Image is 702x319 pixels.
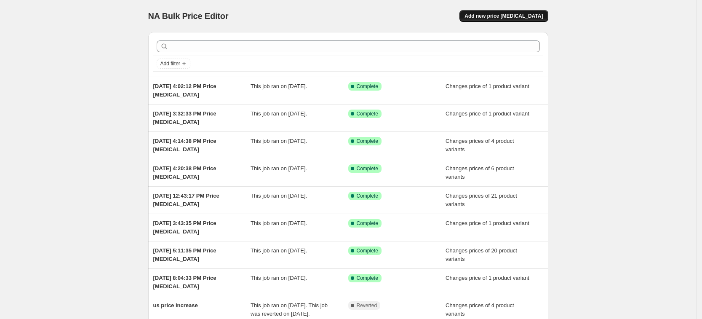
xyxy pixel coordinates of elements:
span: [DATE] 12:43:17 PM Price [MEDICAL_DATA] [153,193,219,207]
span: Complete [357,275,378,281]
span: This job ran on [DATE]. [251,275,307,281]
span: Changes prices of 21 product variants [446,193,517,207]
span: Changes prices of 20 product variants [446,247,517,262]
span: Add filter [160,60,180,67]
span: Complete [357,83,378,90]
span: Changes prices of 6 product variants [446,165,514,180]
span: [DATE] 3:43:35 PM Price [MEDICAL_DATA] [153,220,216,235]
span: NA Bulk Price Editor [148,11,229,21]
span: This job ran on [DATE]. [251,220,307,226]
span: This job ran on [DATE]. This job was reverted on [DATE]. [251,302,328,317]
span: Complete [357,165,378,172]
span: Complete [357,193,378,199]
span: Complete [357,220,378,227]
span: This job ran on [DATE]. [251,110,307,117]
span: This job ran on [DATE]. [251,165,307,172]
span: [DATE] 5:11:35 PM Price [MEDICAL_DATA] [153,247,216,262]
span: Changes prices of 4 product variants [446,302,514,317]
span: This job ran on [DATE]. [251,83,307,89]
span: [DATE] 4:02:12 PM Price [MEDICAL_DATA] [153,83,216,98]
span: [DATE] 4:14:38 PM Price [MEDICAL_DATA] [153,138,216,153]
span: Complete [357,138,378,145]
button: Add new price [MEDICAL_DATA] [459,10,548,22]
span: Changes price of 1 product variant [446,110,529,117]
span: Complete [357,110,378,117]
span: This job ran on [DATE]. [251,138,307,144]
span: [DATE] 3:32:33 PM Price [MEDICAL_DATA] [153,110,216,125]
span: Changes price of 1 product variant [446,83,529,89]
span: Changes price of 1 product variant [446,275,529,281]
button: Add filter [157,59,190,69]
span: [DATE] 8:04:33 PM Price [MEDICAL_DATA] [153,275,216,290]
span: Add new price [MEDICAL_DATA] [464,13,543,19]
span: This job ran on [DATE]. [251,247,307,254]
span: [DATE] 4:20:38 PM Price [MEDICAL_DATA] [153,165,216,180]
span: Changes price of 1 product variant [446,220,529,226]
span: Changes prices of 4 product variants [446,138,514,153]
span: Reverted [357,302,377,309]
span: Complete [357,247,378,254]
span: us price increase [153,302,198,308]
span: This job ran on [DATE]. [251,193,307,199]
